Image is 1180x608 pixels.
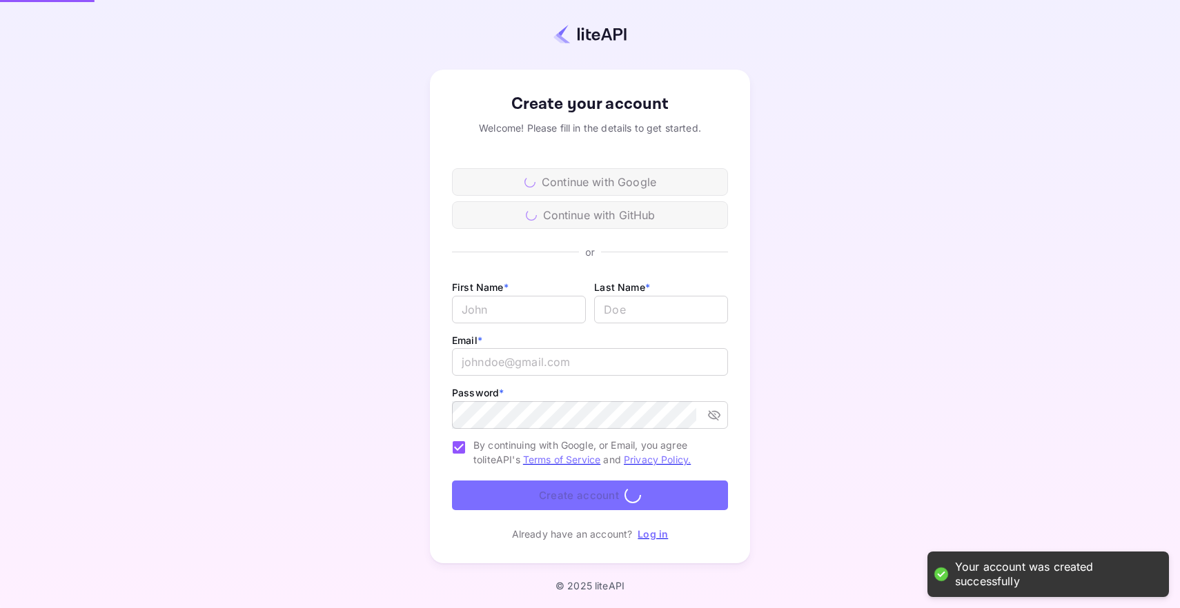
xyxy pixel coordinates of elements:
a: Terms of Service [523,454,600,465]
a: Privacy Policy. [624,454,691,465]
div: Continue with Google [452,168,728,196]
label: Email [452,334,482,346]
p: © 2025 liteAPI [555,580,625,591]
a: Log in [638,528,668,540]
div: Create your account [452,92,728,116]
input: Doe [594,296,728,323]
label: First Name [452,281,509,293]
span: By continuing with Google, or Email, you agree to liteAPI's and [473,438,717,467]
button: toggle password visibility [702,403,727,427]
input: John [452,296,586,323]
div: Welcome! Please fill in the details to get started. [452,121,728,135]
p: Already have an account? [512,527,633,541]
img: liteapi [553,24,627,44]
input: johndoe@gmail.com [452,348,728,376]
label: Last Name [594,281,650,293]
div: Your account was created successfully [955,560,1155,589]
label: Password [452,387,504,398]
div: Continue with GitHub [452,201,728,229]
